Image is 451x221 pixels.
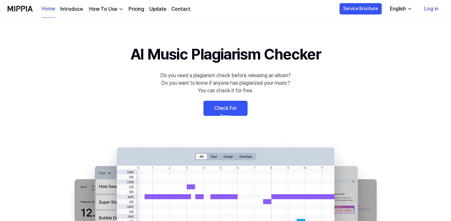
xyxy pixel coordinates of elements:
div: Do you need a plagiarism check before releasing an album? Do you want to know if anyone has plagi... [160,72,291,94]
a: Home [42,0,55,18]
h1: AI Music Plagiarism Checker [130,43,321,65]
a: Update [149,5,166,13]
a: Introduce [60,5,83,13]
a: Check For Free [203,101,248,116]
button: English [385,3,416,15]
div: How To Use [88,5,118,13]
button: Service Brochure [340,3,382,14]
button: How To Use [88,5,123,13]
a: Pricing [128,5,144,13]
div: English [389,5,407,13]
img: down [118,7,123,12]
a: Contact [171,5,190,13]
